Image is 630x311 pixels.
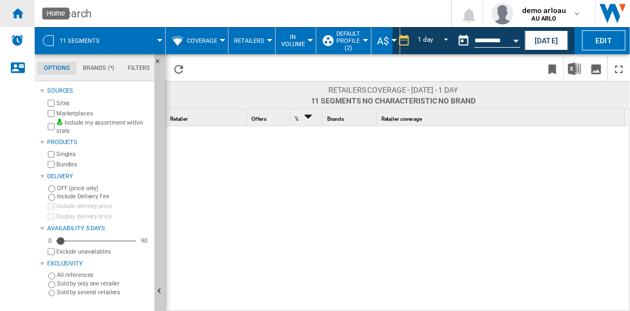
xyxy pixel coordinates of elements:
[170,116,188,122] span: Retailer
[11,34,24,47] img: alerts-logo.svg
[48,194,55,201] input: Include Delivery Fee
[564,56,586,81] button: Download in Excel
[187,27,223,54] button: Coverage
[300,116,317,122] span: Sort Descending
[281,27,310,54] button: In volume
[154,54,167,74] button: Hide
[311,95,476,106] span: 11 segments No characteristic No brand
[327,116,344,122] span: Brands
[249,109,290,126] div: Sort None
[56,202,150,210] label: Include delivery price
[56,99,150,107] label: Sites
[295,116,298,122] span: %
[525,30,568,50] button: [DATE]
[121,62,157,75] md-tab-item: Filters
[234,27,270,54] button: Retailers
[418,36,434,43] div: 1 day
[57,184,150,192] label: OFF (price only)
[56,236,136,247] md-slider: Availability
[47,87,150,95] div: Sources
[187,37,217,44] span: Coverage
[56,119,63,125] img: mysite-bg-18x18.png
[325,109,376,126] div: Sort None
[251,116,267,122] span: Offers
[48,290,55,297] input: Sold by several retailers
[293,109,322,126] div: % Sort Descending
[47,138,150,147] div: Products
[56,119,150,135] label: Include my assortment within stats
[381,116,422,122] span: Retailer coverage
[416,32,453,50] md-select: REPORTS.WIZARD.STEPS.REPORT.STEPS.REPORT_OPTIONS.PERIOD: 1 day
[377,35,389,47] span: A$
[57,271,150,279] label: All references
[48,203,55,210] input: Include delivery price
[325,109,376,126] div: Brands Sort None
[379,109,625,126] div: Sort None
[60,37,100,44] span: 11 segments
[377,27,394,54] button: A$
[56,150,150,158] label: Singles
[138,237,150,245] div: 90
[532,15,557,22] b: AU ARLO
[492,3,514,24] img: profile.jpg
[59,6,423,21] div: Search
[37,62,76,75] md-tab-item: Options
[47,224,150,233] div: Availability 5 Days
[76,62,121,75] md-tab-item: Brands (*)
[586,56,607,81] button: Download as image
[311,85,476,95] span: Retailers coverage - [DATE] - 1 day
[48,100,55,107] input: Sites
[57,280,150,288] label: Sold by only one retailer
[582,30,626,50] button: Edit
[379,109,625,126] div: Retailer coverage Sort None
[336,30,360,51] span: Default profile (2)
[522,5,567,16] span: demo arloau
[56,160,150,169] label: Bundles
[48,161,55,168] input: Bundles
[336,27,366,54] button: Default profile (2)
[322,27,366,54] div: Default profile (2)
[608,56,630,81] button: Maximize
[48,281,55,288] input: Sold by only one retailer
[542,56,563,81] button: Bookmark this report
[47,172,150,181] div: Delivery
[57,288,150,296] label: Sold by several retailers
[453,27,523,54] div: This report is based on a date in the past.
[171,27,223,54] div: Coverage
[453,30,475,51] button: md-calendar
[60,27,111,54] button: 11 segments
[48,110,55,117] input: Marketplaces
[48,273,55,280] input: All references
[568,62,581,75] img: excel-24x24.png
[56,248,150,256] label: Exclude unavailables
[234,37,264,44] span: Retailers
[40,27,160,54] div: 11 segments
[56,109,150,118] label: Marketplaces
[506,29,526,49] button: Open calendar
[48,151,55,158] input: Singles
[48,120,55,134] input: Include my assortment within stats
[168,109,246,126] div: Retailer Sort None
[48,213,55,220] input: Display delivery price
[57,192,150,200] label: Include Delivery Fee
[281,34,305,48] span: In volume
[168,109,246,126] div: Sort None
[46,237,54,245] div: 0
[47,260,150,268] div: Exclusivity
[372,27,400,54] md-menu: Currency
[249,109,290,126] div: Offers Sort None
[293,109,322,126] div: Sort Descending
[168,56,190,81] button: Reload
[56,212,150,221] label: Display delivery price
[48,248,55,255] input: Display delivery price
[48,185,55,192] input: OFF (price only)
